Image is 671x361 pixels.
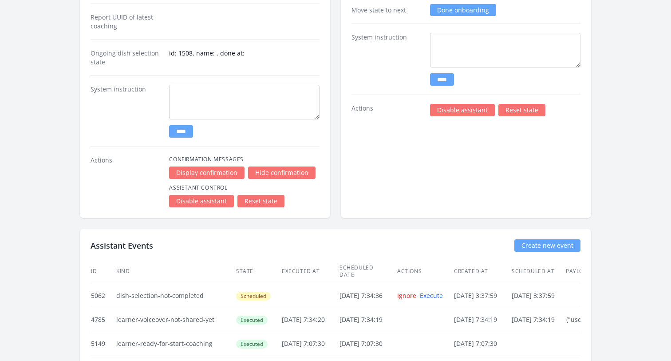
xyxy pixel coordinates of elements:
td: [DATE] 7:34:20 [281,308,339,332]
a: Disable assistant [430,104,495,116]
a: Ignore [397,291,416,300]
td: [DATE] 7:07:30 [339,332,397,356]
a: Display confirmation [169,167,245,179]
td: [DATE] 7:34:19 [511,308,565,332]
dt: Move state to next [351,6,423,15]
span: Executed [236,340,268,349]
a: Create new event [514,239,580,252]
td: [DATE] 7:07:30 [454,332,511,356]
td: dish-selection-not-completed [116,284,236,308]
td: learner-voiceover-not-shared-yet [116,308,236,332]
td: [DATE] 7:34:36 [339,284,397,308]
th: Created at [454,259,511,284]
td: [DATE] 7:34:19 [454,308,511,332]
span: Executed [236,316,268,325]
a: Reset state [237,195,284,207]
th: Actions [397,259,454,284]
th: Executed at [281,259,339,284]
a: Hide confirmation [248,167,316,179]
td: 5062 [91,284,116,308]
td: learner-ready-for-start-coaching [116,332,236,356]
td: [DATE] 3:37:59 [454,284,511,308]
th: ID [91,259,116,284]
td: 4785 [91,308,116,332]
th: Scheduled at [511,259,565,284]
dt: System instruction [91,85,162,138]
dt: Report UUID of latest coaching [91,13,162,31]
a: Reset state [498,104,545,116]
td: [DATE] 3:37:59 [511,284,565,308]
h4: Confirmation Messages [169,156,320,163]
dt: Actions [91,156,162,207]
span: Scheduled [236,292,271,301]
h4: Assistant Control [169,184,320,191]
h2: Assistant Events [91,239,153,252]
a: Execute [420,291,443,300]
td: 5149 [91,332,116,356]
td: [DATE] 7:07:30 [281,332,339,356]
th: Scheduled date [339,259,397,284]
dt: System instruction [351,33,423,86]
th: Kind [116,259,236,284]
a: Disable assistant [169,195,234,207]
dt: Ongoing dish selection state [91,49,162,67]
dd: id: 1508, name: , done at: [169,49,320,67]
a: Done onboarding [430,4,496,16]
dt: Actions [351,104,423,116]
th: State [236,259,281,284]
td: [DATE] 7:34:19 [339,308,397,332]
